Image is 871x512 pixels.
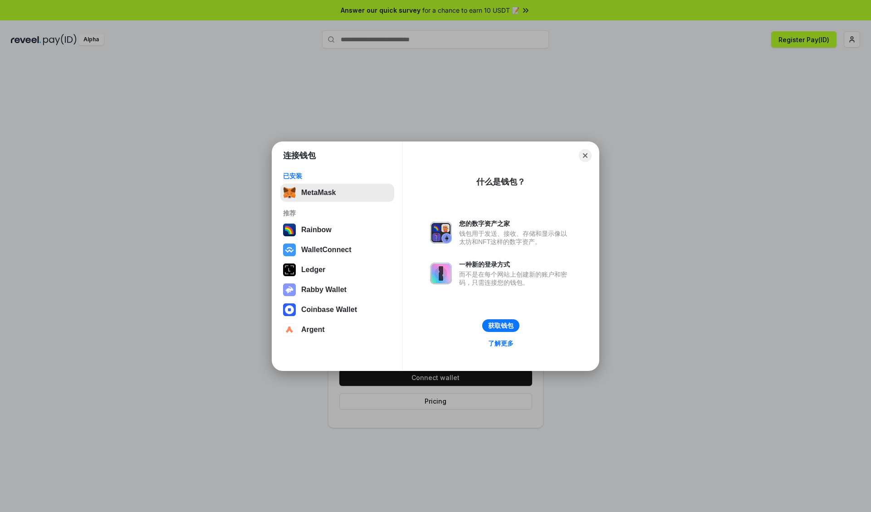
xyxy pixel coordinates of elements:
[283,263,296,276] img: svg+xml,%3Csvg%20xmlns%3D%22http%3A%2F%2Fwww.w3.org%2F2000%2Fsvg%22%20width%3D%2228%22%20height%3...
[459,229,572,246] div: 钱包用于发送、接收、存储和显示像以太坊和NFT这样的数字资产。
[301,189,336,197] div: MetaMask
[301,326,325,334] div: Argent
[280,321,394,339] button: Argent
[459,219,572,228] div: 您的数字资产之家
[579,149,592,162] button: Close
[283,303,296,316] img: svg+xml,%3Csvg%20width%3D%2228%22%20height%3D%2228%22%20viewBox%3D%220%200%2028%2028%22%20fill%3D...
[482,319,519,332] button: 获取钱包
[280,301,394,319] button: Coinbase Wallet
[280,241,394,259] button: WalletConnect
[280,281,394,299] button: Rabby Wallet
[476,176,525,187] div: 什么是钱包？
[280,184,394,202] button: MetaMask
[280,261,394,279] button: Ledger
[430,263,452,284] img: svg+xml,%3Csvg%20xmlns%3D%22http%3A%2F%2Fwww.w3.org%2F2000%2Fsvg%22%20fill%3D%22none%22%20viewBox...
[301,246,352,254] div: WalletConnect
[459,270,572,287] div: 而不是在每个网站上创建新的账户和密码，只需连接您的钱包。
[488,339,514,347] div: 了解更多
[301,306,357,314] div: Coinbase Wallet
[459,260,572,268] div: 一种新的登录方式
[483,337,519,349] a: 了解更多
[283,323,296,336] img: svg+xml,%3Csvg%20width%3D%2228%22%20height%3D%2228%22%20viewBox%3D%220%200%2028%2028%22%20fill%3D...
[301,266,325,274] div: Ledger
[283,172,391,180] div: 已安装
[283,244,296,256] img: svg+xml,%3Csvg%20width%3D%2228%22%20height%3D%2228%22%20viewBox%3D%220%200%2028%2028%22%20fill%3D...
[488,322,514,330] div: 获取钱包
[301,286,347,294] div: Rabby Wallet
[283,209,391,217] div: 推荐
[430,222,452,244] img: svg+xml,%3Csvg%20xmlns%3D%22http%3A%2F%2Fwww.w3.org%2F2000%2Fsvg%22%20fill%3D%22none%22%20viewBox...
[283,186,296,199] img: svg+xml,%3Csvg%20fill%3D%22none%22%20height%3D%2233%22%20viewBox%3D%220%200%2035%2033%22%20width%...
[283,283,296,296] img: svg+xml,%3Csvg%20xmlns%3D%22http%3A%2F%2Fwww.w3.org%2F2000%2Fsvg%22%20fill%3D%22none%22%20viewBox...
[283,224,296,236] img: svg+xml,%3Csvg%20width%3D%22120%22%20height%3D%22120%22%20viewBox%3D%220%200%20120%20120%22%20fil...
[301,226,332,234] div: Rainbow
[283,150,316,161] h1: 连接钱包
[280,221,394,239] button: Rainbow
